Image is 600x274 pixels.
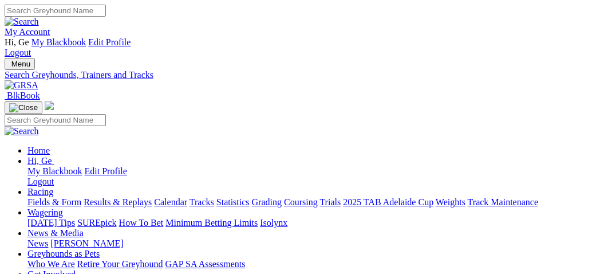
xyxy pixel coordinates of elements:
[27,249,100,259] a: Greyhounds as Pets
[5,58,35,70] button: Toggle navigation
[27,238,48,248] a: News
[5,80,38,91] img: GRSA
[5,17,39,27] img: Search
[77,218,116,228] a: SUREpick
[9,103,38,112] img: Close
[27,166,82,176] a: My Blackbook
[11,60,30,68] span: Menu
[5,48,31,57] a: Logout
[31,37,86,47] a: My Blackbook
[190,197,214,207] a: Tracks
[5,70,595,80] a: Search Greyhounds, Trainers and Tracks
[154,197,187,207] a: Calendar
[319,197,341,207] a: Trials
[5,91,40,100] a: BlkBook
[50,238,123,248] a: [PERSON_NAME]
[252,197,282,207] a: Grading
[27,177,54,186] a: Logout
[284,197,318,207] a: Coursing
[27,156,54,166] a: Hi, Ge
[27,197,81,207] a: Fields & Form
[27,187,53,197] a: Racing
[119,218,164,228] a: How To Bet
[45,101,54,110] img: logo-grsa-white.png
[85,166,127,176] a: Edit Profile
[27,259,595,269] div: Greyhounds as Pets
[468,197,538,207] a: Track Maintenance
[27,259,75,269] a: Who We Are
[7,91,40,100] span: BlkBook
[5,37,595,58] div: My Account
[27,228,84,238] a: News & Media
[260,218,287,228] a: Isolynx
[5,101,42,114] button: Toggle navigation
[27,218,595,228] div: Wagering
[27,156,52,166] span: Hi, Ge
[5,114,106,126] input: Search
[165,218,258,228] a: Minimum Betting Limits
[27,238,595,249] div: News & Media
[5,27,50,37] a: My Account
[216,197,250,207] a: Statistics
[436,197,465,207] a: Weights
[27,218,75,228] a: [DATE] Tips
[165,259,246,269] a: GAP SA Assessments
[88,37,131,47] a: Edit Profile
[5,37,29,47] span: Hi, Ge
[84,197,152,207] a: Results & Replays
[77,259,163,269] a: Retire Your Greyhound
[27,197,595,208] div: Racing
[27,208,63,217] a: Wagering
[5,126,39,136] img: Search
[27,166,595,187] div: Hi, Ge
[27,146,50,155] a: Home
[5,5,106,17] input: Search
[343,197,433,207] a: 2025 TAB Adelaide Cup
